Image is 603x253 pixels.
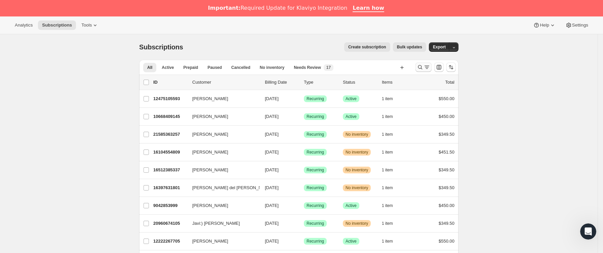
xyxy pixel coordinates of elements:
[153,220,187,227] p: 20960674105
[192,131,228,138] span: [PERSON_NAME]
[382,239,393,244] span: 1 item
[231,65,250,70] span: Cancelled
[153,165,454,175] div: 16512385337[PERSON_NAME][DATE]LogradoRecurringAdvertenciaNo inventory1 item$349.50
[294,65,321,70] span: Needs Review
[346,203,357,208] span: Active
[188,147,255,158] button: [PERSON_NAME]
[265,221,279,226] span: [DATE]
[382,201,400,210] button: 1 item
[265,239,279,244] span: [DATE]
[382,185,393,191] span: 1 item
[382,147,400,157] button: 1 item
[343,79,376,86] p: Status
[348,44,386,50] span: Create subscription
[153,202,187,209] p: 9042853999
[307,132,324,137] span: Recurring
[265,150,279,155] span: [DATE]
[439,239,454,244] span: $550.00
[382,203,393,208] span: 1 item
[415,62,432,72] button: Buscar y filtrar resultados
[153,79,454,86] div: IDCustomerBilling DateTypeStatusItemsTotal
[192,184,310,191] span: [PERSON_NAME] del [PERSON_NAME] [PERSON_NAME]
[188,200,255,211] button: [PERSON_NAME]
[382,114,393,119] span: 1 item
[446,62,456,72] button: Ordenar los resultados
[382,221,393,226] span: 1 item
[260,65,284,70] span: No inventory
[265,132,279,137] span: [DATE]
[188,129,255,140] button: [PERSON_NAME]
[346,221,368,226] span: No inventory
[192,113,228,120] span: [PERSON_NAME]
[153,149,187,156] p: 16104554809
[81,23,92,28] span: Tools
[188,218,255,229] button: Javi:) [PERSON_NAME]
[265,114,279,119] span: [DATE]
[393,42,426,52] button: Bulk updates
[153,219,454,228] div: 20960674105Javi:) [PERSON_NAME][DATE]LogradoRecurringAdvertenciaNo inventory1 item$349.50
[529,20,560,30] button: Help
[382,112,400,121] button: 1 item
[15,23,33,28] span: Analytics
[439,221,454,226] span: $349.50
[307,239,324,244] span: Recurring
[382,132,393,137] span: 1 item
[192,79,259,86] p: Customer
[307,96,324,101] span: Recurring
[265,79,298,86] p: Billing Date
[192,238,228,245] span: [PERSON_NAME]
[153,113,187,120] p: 10668409145
[192,149,228,156] span: [PERSON_NAME]
[42,23,72,28] span: Subscriptions
[188,236,255,247] button: [PERSON_NAME]
[265,185,279,190] span: [DATE]
[139,43,183,51] span: Subscriptions
[439,203,454,208] span: $450.00
[307,185,324,191] span: Recurring
[353,5,384,12] a: Learn how
[307,167,324,173] span: Recurring
[434,62,444,72] button: Personalizar el orden y la visibilidad de las columnas de la tabla
[439,132,454,137] span: $349.50
[304,79,337,86] div: Type
[153,130,454,139] div: 21585363257[PERSON_NAME][DATE]LogradoRecurringAdvertenciaNo inventory1 item$349.50
[561,20,592,30] button: Settings
[439,167,454,172] span: $349.50
[153,131,187,138] p: 21585363257
[11,20,37,30] button: Analytics
[153,238,187,245] p: 12222267705
[188,111,255,122] button: [PERSON_NAME]
[346,132,368,137] span: No inventory
[382,79,415,86] div: Items
[326,65,331,70] span: 17
[208,5,347,11] div: Required Update for Klaviyo Integration
[153,147,454,157] div: 16104554809[PERSON_NAME][DATE]LogradoRecurringAdvertenciaNo inventory1 item$451.50
[153,95,187,102] p: 12475105593
[77,20,103,30] button: Tools
[192,95,228,102] span: [PERSON_NAME]
[346,150,368,155] span: No inventory
[192,167,228,173] span: [PERSON_NAME]
[382,165,400,175] button: 1 item
[572,23,588,28] span: Settings
[346,114,357,119] span: Active
[147,65,152,70] span: All
[265,203,279,208] span: [DATE]
[153,112,454,121] div: 10668409145[PERSON_NAME][DATE]LogradoRecurringLogradoActive1 item$450.00
[346,96,357,101] span: Active
[382,183,400,193] button: 1 item
[188,182,255,193] button: [PERSON_NAME] del [PERSON_NAME] [PERSON_NAME]
[192,220,240,227] span: Javi:) [PERSON_NAME]
[153,237,454,246] div: 12222267705[PERSON_NAME][DATE]LogradoRecurringLogradoActive1 item$550.00
[439,185,454,190] span: $349.50
[307,221,324,226] span: Recurring
[397,44,422,50] span: Bulk updates
[346,239,357,244] span: Active
[344,42,390,52] button: Create subscription
[439,150,454,155] span: $451.50
[580,223,596,240] iframe: Intercom live chat
[439,96,454,101] span: $550.00
[153,201,454,210] div: 9042853999[PERSON_NAME][DATE]LogradoRecurringLogradoActive1 item$450.00
[38,20,76,30] button: Subscriptions
[265,96,279,101] span: [DATE]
